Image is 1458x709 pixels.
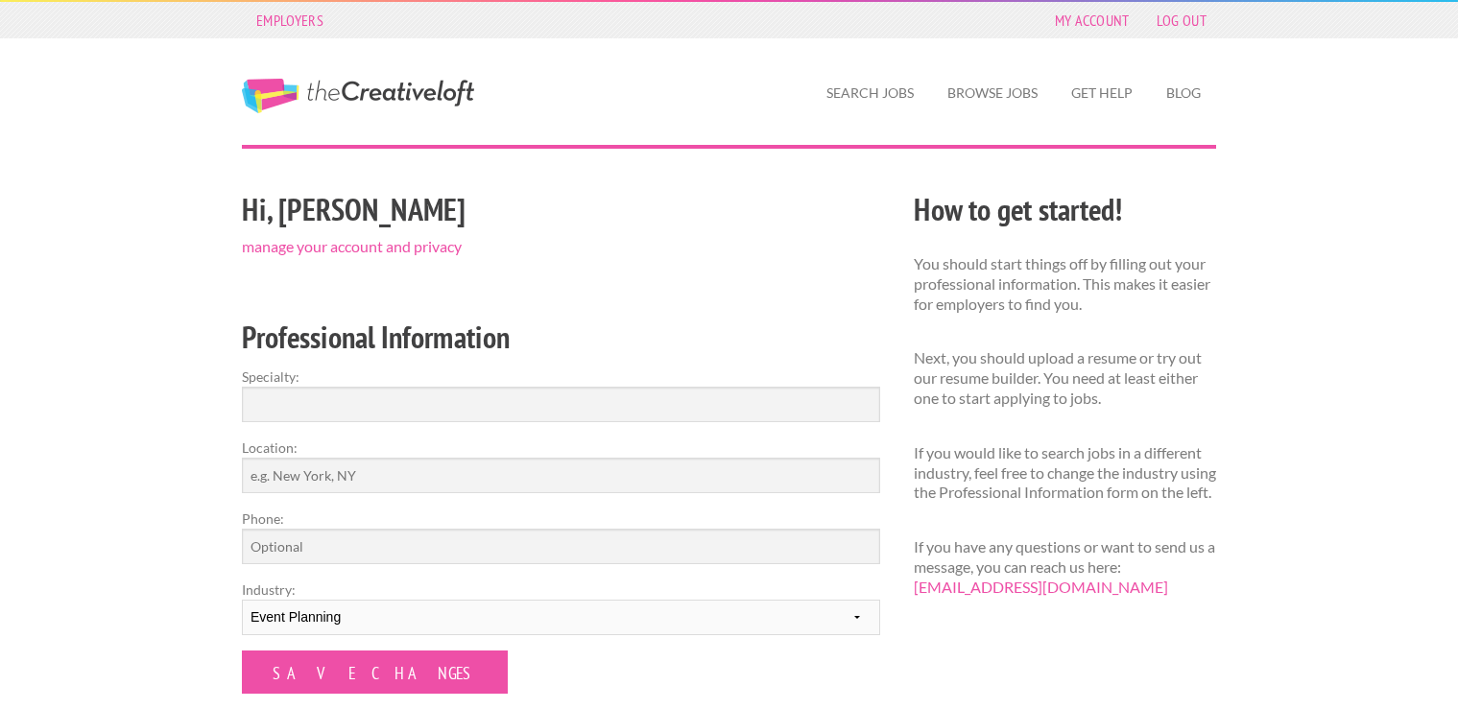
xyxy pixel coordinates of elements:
[242,579,880,600] label: Industry:
[1147,7,1216,34] a: Log Out
[242,366,880,387] label: Specialty:
[914,578,1168,596] a: [EMAIL_ADDRESS][DOMAIN_NAME]
[242,508,880,529] label: Phone:
[914,254,1216,314] p: You should start things off by filling out your professional information. This makes it easier fo...
[242,437,880,458] label: Location:
[242,237,462,255] a: manage your account and privacy
[1151,71,1216,115] a: Blog
[242,188,880,231] h2: Hi, [PERSON_NAME]
[1056,71,1148,115] a: Get Help
[247,7,333,34] a: Employers
[242,650,508,694] input: Save Changes
[914,443,1216,503] p: If you would like to search jobs in a different industry, feel free to change the industry using ...
[242,458,880,493] input: e.g. New York, NY
[242,529,880,564] input: Optional
[811,71,929,115] a: Search Jobs
[914,348,1216,408] p: Next, you should upload a resume or try out our resume builder. You need at least either one to s...
[242,79,474,113] a: The Creative Loft
[242,316,880,359] h2: Professional Information
[932,71,1053,115] a: Browse Jobs
[1045,7,1139,34] a: My Account
[914,188,1216,231] h2: How to get started!
[914,537,1216,597] p: If you have any questions or want to send us a message, you can reach us here:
